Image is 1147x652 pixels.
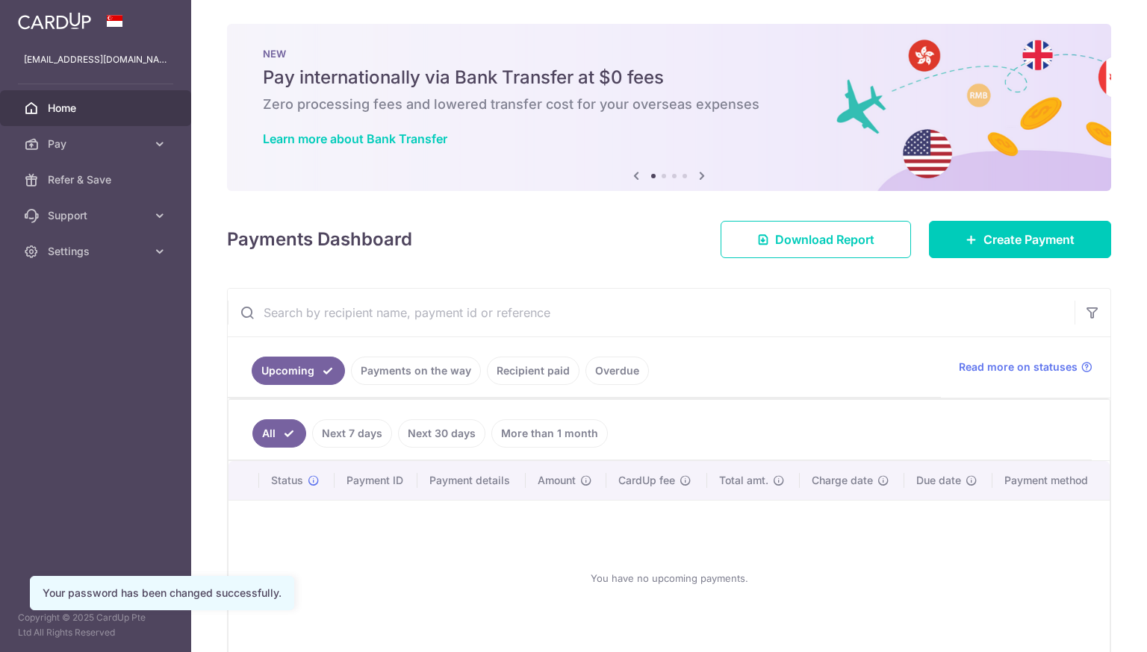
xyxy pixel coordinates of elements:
span: Download Report [775,231,874,248]
a: Next 30 days [398,419,485,448]
span: Read more on statuses [959,360,1078,374]
span: Charge date [812,473,873,488]
span: Create Payment [983,231,1075,248]
a: More than 1 month [491,419,608,448]
span: Home [48,101,146,116]
a: Create Payment [929,221,1111,258]
a: Download Report [721,221,911,258]
span: Total amt. [719,473,768,488]
input: Search by recipient name, payment id or reference [228,289,1075,336]
th: Payment method [992,461,1110,500]
span: Pay [48,137,146,151]
img: Bank transfer banner [227,24,1111,191]
span: Refer & Save [48,172,146,187]
a: Overdue [585,357,649,385]
span: Support [48,208,146,223]
div: You have no upcoming payments. [246,512,1092,644]
h6: Zero processing fees and lowered transfer cost for your overseas expenses [263,95,1075,113]
h5: Pay internationally via Bank Transfer at $0 fees [263,66,1075,90]
p: NEW [263,48,1075,60]
h4: Payments Dashboard [227,226,412,253]
a: All [252,419,306,448]
div: Your password has been changed successfully. [43,586,282,601]
a: Read more on statuses [959,360,1092,374]
span: Amount [538,473,576,488]
a: Payments on the way [351,357,481,385]
a: Learn more about Bank Transfer [263,131,447,146]
img: CardUp [18,12,91,30]
span: Settings [48,244,146,259]
a: Next 7 days [312,419,392,448]
th: Payment details [417,461,526,500]
p: [EMAIL_ADDRESS][DOMAIN_NAME] [24,52,167,67]
a: Recipient paid [487,357,579,385]
a: Upcoming [252,357,345,385]
span: CardUp fee [618,473,675,488]
th: Payment ID [335,461,418,500]
span: Status [271,473,303,488]
span: Due date [916,473,961,488]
